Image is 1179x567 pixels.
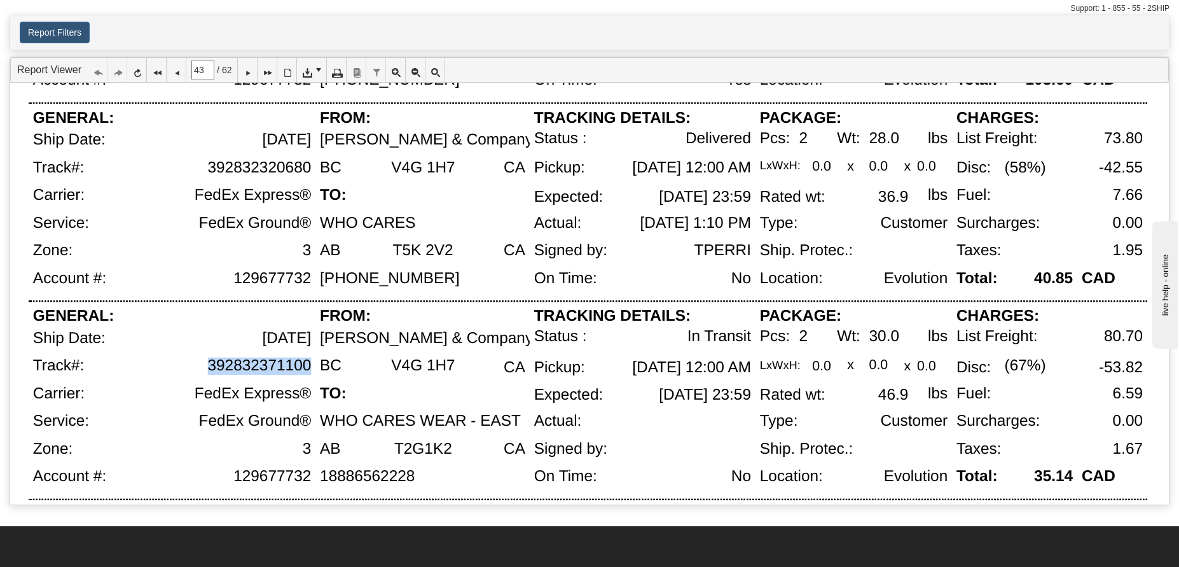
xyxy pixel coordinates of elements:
[632,359,751,376] div: [DATE] 12:00 AM
[760,188,825,206] div: Rated wt:
[534,270,597,287] div: On Time:
[33,71,106,88] div: Account #:
[33,186,85,204] div: Carrier:
[33,109,114,127] div: GENERAL:
[199,412,312,430] div: FedEx Ground®
[33,468,106,485] div: Account #:
[1082,468,1115,485] div: CAD
[760,214,798,232] div: Type:
[320,440,341,458] div: AB
[1113,242,1143,259] div: 1.95
[33,307,114,325] div: GENERAL:
[1082,71,1115,88] div: CAD
[956,468,998,485] div: Total:
[799,328,808,346] div: 2
[303,440,312,458] div: 3
[33,412,89,430] div: Service:
[1113,412,1143,430] div: 0.00
[1104,130,1143,147] div: 73.80
[928,385,948,402] div: lbs
[869,159,888,174] div: 0.0
[320,330,563,347] div: [PERSON_NAME] & Company Ltd.
[320,270,460,287] div: [PHONE_NUMBER]
[880,214,948,232] div: Customer
[686,130,751,147] div: Delivered
[297,58,327,82] a: Export
[534,307,691,325] div: TRACKING DETAILS:
[1034,468,1073,485] div: 35.14
[880,412,948,430] div: Customer
[127,58,147,82] a: Refresh
[956,71,998,88] div: Total:
[760,359,801,372] div: LxWxH:
[534,188,603,206] div: Expected:
[534,109,691,127] div: TRACKING DETAILS:
[207,357,311,374] div: 392832371100
[320,307,371,325] div: FROM:
[534,359,585,376] div: Pickup:
[1150,218,1178,348] iframe: chat widget
[1099,159,1143,176] div: -42.55
[262,330,311,347] div: [DATE]
[504,242,525,259] div: CA
[694,242,752,259] div: TPERRI
[147,58,167,82] a: First Page
[760,242,853,259] div: Ship. Protec.:
[199,214,312,232] div: FedEx Ground®
[391,357,455,374] div: V4G 1H7
[760,109,841,127] div: PACKAGE:
[303,242,312,259] div: 3
[1034,270,1073,287] div: 40.85
[33,357,84,374] div: Track#:
[956,130,1038,147] div: List Freight:
[195,385,311,402] div: FedEx Express®
[33,242,72,259] div: Zone:
[320,468,415,485] div: 18886562228
[504,159,525,176] div: CA
[812,359,831,374] div: 0.0
[956,440,1002,458] div: Taxes:
[33,131,106,148] div: Ship Date:
[233,71,311,88] div: 129677732
[238,58,258,82] a: Next Page
[726,71,751,88] div: Yes
[1113,385,1143,402] div: 6.59
[760,130,790,147] div: Pcs:
[869,130,900,147] div: 28.0
[320,357,341,374] div: BC
[1082,270,1115,287] div: CAD
[534,412,582,430] div: Actual:
[33,385,85,402] div: Carrier:
[277,58,297,82] a: Toggle Print Preview
[320,412,521,430] div: WHO CARES WEAR - EAST
[884,71,948,88] div: Evolution
[393,242,453,259] div: T5K 2V2
[1104,328,1143,346] div: 80.70
[928,186,948,204] div: lbs
[320,71,460,88] div: [PHONE_NUMBER]
[917,159,936,174] div: 0.0
[534,468,597,485] div: On Time:
[1099,359,1143,376] div: -53.82
[884,270,948,287] div: Evolution
[320,242,341,259] div: AB
[956,385,991,402] div: Fuel:
[956,328,1038,346] div: List Freight:
[391,159,455,176] div: V4G 1H7
[534,71,597,88] div: On Time:
[847,357,854,372] div: x
[320,109,371,127] div: FROM:
[956,159,991,176] div: Disc:
[33,214,89,232] div: Service:
[760,386,825,403] div: Rated wt:
[167,58,186,82] a: Previous Page
[327,58,347,82] a: Print
[386,58,406,82] a: Zoom In
[917,359,936,374] div: 0.0
[731,468,751,485] div: No
[956,186,991,204] div: Fuel:
[195,186,311,204] div: FedEx Express®
[10,11,118,20] div: live help - online
[222,64,232,76] span: 62
[659,188,751,206] div: [DATE] 23:59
